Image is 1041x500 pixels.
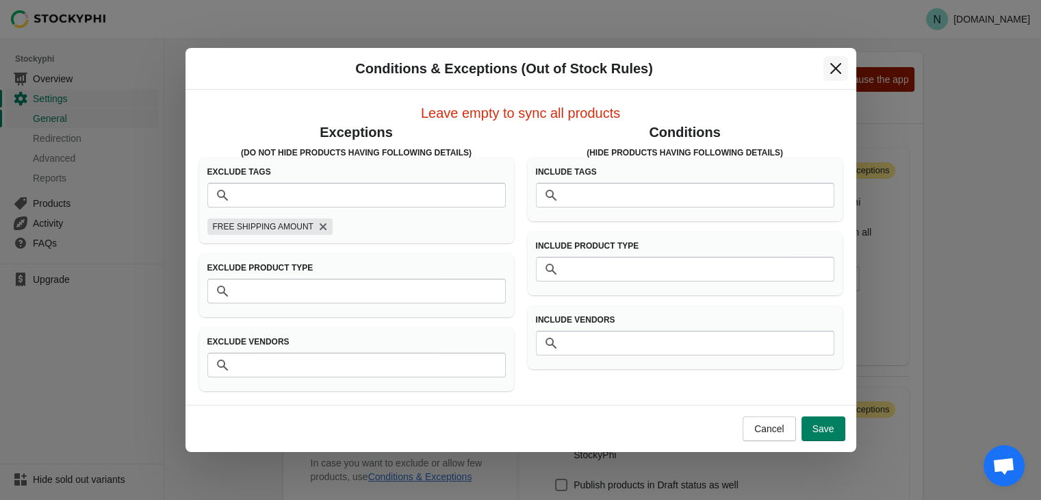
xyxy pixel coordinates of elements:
button: Cancel [743,416,796,441]
span: Leave empty to sync all products [421,105,620,121]
button: Remove FREE SHIPPING AMOUNT [316,220,330,234]
h3: Exclude Tags [207,166,506,177]
span: Cancel [754,423,784,434]
span: Conditions [649,125,720,140]
h3: Include Tags [536,166,834,177]
h3: (Do Not Hide products having following details) [199,147,514,158]
h3: Include Product Type [536,240,834,251]
button: Close [823,56,848,81]
h3: Include Vendors [536,314,834,325]
span: Exceptions [320,125,393,140]
h3: (Hide products having following details) [528,147,843,158]
a: Open chat [984,445,1025,486]
h3: Exclude Product Type [207,262,506,273]
span: FREE SHIPPING AMOUNT [213,218,313,235]
h3: Exclude Vendors [207,336,506,347]
button: Save [801,416,845,441]
span: Conditions & Exceptions (Out of Stock Rules) [355,61,652,76]
span: Save [812,423,834,434]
